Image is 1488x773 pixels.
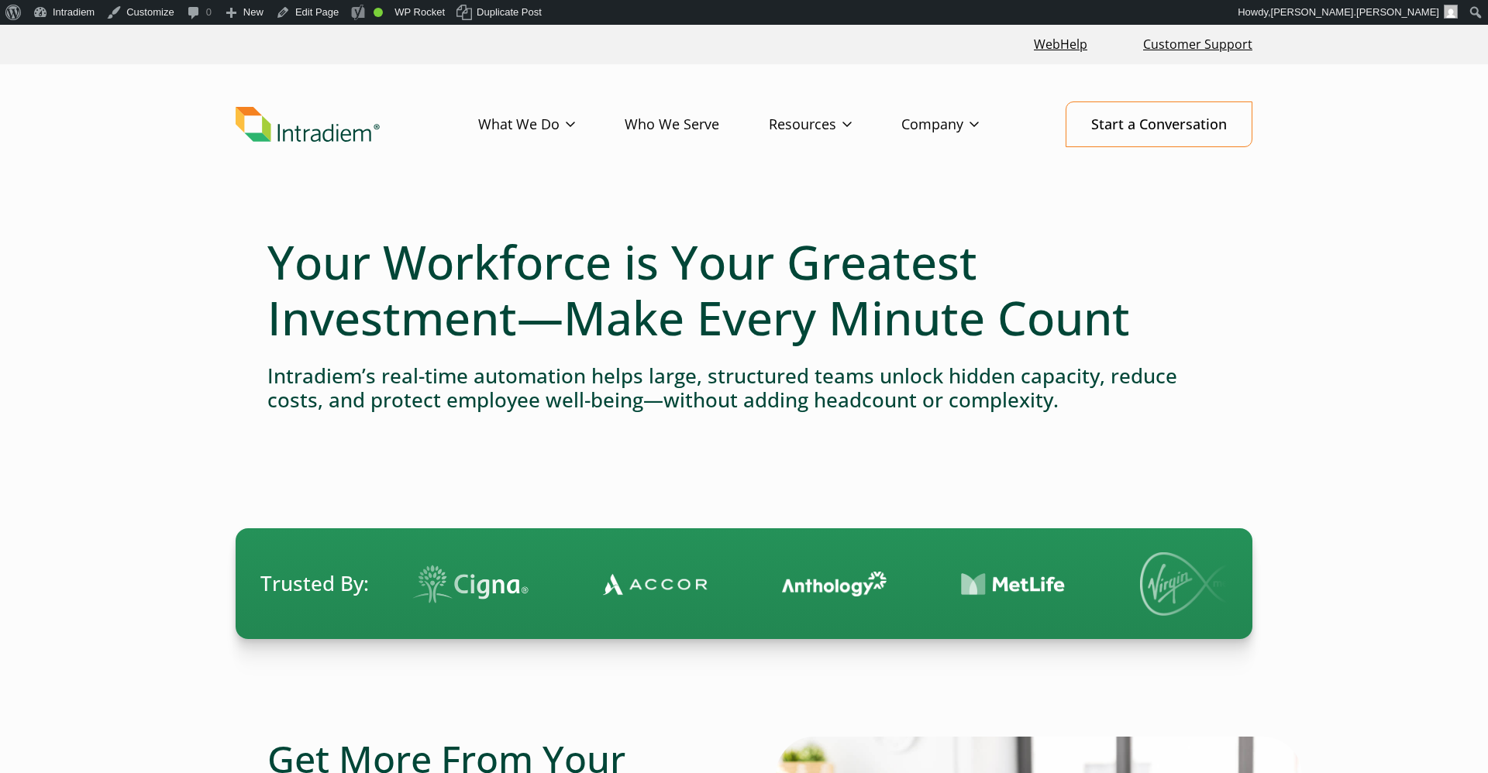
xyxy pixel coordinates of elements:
span: Trusted By: [260,569,369,598]
a: Customer Support [1137,28,1259,61]
img: Virgin Media logo. [1138,552,1246,616]
a: Company [901,102,1028,147]
div: Good [374,8,383,17]
a: Link to homepage of Intradiem [236,107,478,143]
a: Link opens in a new window [1028,28,1094,61]
a: Who We Serve [625,102,769,147]
a: Start a Conversation [1066,101,1252,147]
span: [PERSON_NAME].[PERSON_NAME] [1271,6,1439,18]
h4: Intradiem’s real-time automation helps large, structured teams unlock hidden capacity, reduce cos... [267,364,1221,412]
img: Intradiem [236,107,380,143]
a: Resources [769,102,901,147]
a: What We Do [478,102,625,147]
h1: Your Workforce is Your Greatest Investment—Make Every Minute Count [267,234,1221,345]
img: Contact Center Automation Accor Logo [601,572,705,596]
img: Contact Center Automation MetLife Logo [959,572,1063,596]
